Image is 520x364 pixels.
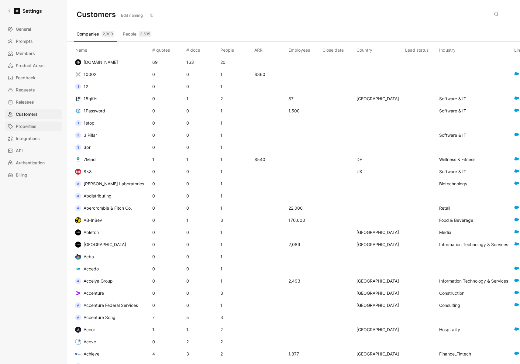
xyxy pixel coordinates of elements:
[75,84,81,90] div: 1
[219,105,253,117] td: 1
[151,129,185,141] td: 0
[84,120,95,125] span: 1stop
[355,226,404,239] td: [GEOGRAPHIC_DATA]
[438,348,513,360] td: Finance_Fintech
[73,57,120,67] button: logo[DOMAIN_NAME]
[75,205,81,211] div: A
[355,42,404,56] th: Country
[253,42,287,56] th: ARR
[73,167,94,177] button: logo8x8
[287,239,321,251] td: 2,089
[84,290,104,296] span: Accenture
[438,178,513,190] td: Biotechnology
[75,314,81,321] div: A
[73,264,101,274] button: logoAccedo
[151,56,185,68] td: 69
[185,336,219,348] td: 2
[73,240,128,249] button: logo[GEOGRAPHIC_DATA]
[287,214,321,226] td: 170,000
[5,85,62,95] a: Requests
[185,311,219,324] td: 5
[219,336,253,348] td: 2
[5,73,62,83] a: Feedback
[75,229,81,235] img: logo
[151,251,185,263] td: 0
[438,299,513,311] td: Consulting
[438,239,513,251] td: Information Technology & Services
[75,254,81,260] img: logo
[219,263,253,275] td: 1
[185,141,219,153] td: 0
[151,275,185,287] td: 0
[219,141,253,153] td: 1
[151,141,185,153] td: 0
[84,169,92,174] span: 8x8
[287,42,321,56] th: Employees
[151,68,185,81] td: 0
[438,287,513,299] td: Construction
[73,130,99,140] button: 33 Pillar
[151,311,185,324] td: 7
[219,166,253,178] td: 1
[5,122,62,131] a: Properties
[185,166,219,178] td: 0
[139,31,151,37] div: 3,595
[151,93,185,105] td: 0
[185,226,219,239] td: 0
[73,179,146,189] button: A[PERSON_NAME] Laboratories
[151,105,185,117] td: 0
[185,56,219,68] td: 163
[74,29,117,39] button: Companies
[75,290,81,296] img: logo
[73,106,107,116] button: logo1Password
[73,203,134,213] button: AAbercrombie & Fitch Co.
[438,166,513,178] td: Software & IT
[75,327,81,333] img: logo
[5,146,62,156] a: API
[355,153,404,166] td: DE
[151,178,185,190] td: 0
[73,337,98,347] button: logoAceve
[73,47,90,53] span: Name
[219,287,253,299] td: 3
[73,276,115,286] button: AAccelya Group
[355,93,404,105] td: [GEOGRAPHIC_DATA]
[355,166,404,178] td: UK
[185,117,219,129] td: 0
[151,81,185,93] td: 0
[438,129,513,141] td: Software & IT
[5,109,62,119] a: Customers
[84,60,118,65] span: [DOMAIN_NAME]
[355,287,404,299] td: [GEOGRAPHIC_DATA]
[151,202,185,214] td: 0
[75,71,81,77] img: logo
[438,105,513,117] td: Software & IT
[185,129,219,141] td: 0
[5,170,62,180] a: Billing
[84,339,96,344] span: Aceve
[84,327,95,332] span: Accor
[75,144,81,150] div: 3
[84,205,132,211] span: Abercrombie & Fitch Co.
[16,98,34,106] span: Releases
[219,299,253,311] td: 1
[84,242,126,247] span: [GEOGRAPHIC_DATA]
[151,299,185,311] td: 0
[16,38,33,45] span: Prompts
[102,31,114,37] div: 2,309
[438,93,513,105] td: Software & IT
[185,324,219,336] td: 1
[5,134,62,143] a: Integrations
[84,315,115,320] span: Accenture Song
[84,266,99,271] span: Accedo
[5,97,62,107] a: Releases
[438,202,513,214] td: Retail
[151,214,185,226] td: 0
[438,324,513,336] td: Hospitality
[151,190,185,202] td: 0
[73,288,106,298] button: logoAccenture
[219,226,253,239] td: 1
[75,156,81,163] img: logo
[16,62,45,69] span: Product Areas
[16,171,27,179] span: Billing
